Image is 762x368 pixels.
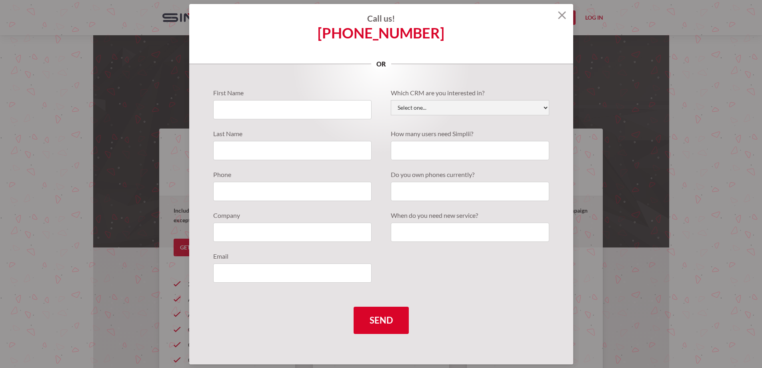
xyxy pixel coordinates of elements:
[213,170,372,179] label: Phone
[371,59,391,69] p: or
[213,129,372,139] label: Last Name
[354,307,409,334] input: Send
[391,211,549,220] label: When do you need new service?
[391,170,549,179] label: Do you own phones currently?
[391,88,549,98] label: Which CRM are you interested in?
[213,88,372,98] label: First Name
[213,211,372,220] label: Company
[189,14,573,23] h4: Call us!
[391,129,549,139] label: How many users need Simplii?
[213,251,372,261] label: Email
[318,28,444,38] a: [PHONE_NUMBER]
[213,88,549,334] form: Quote Requests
